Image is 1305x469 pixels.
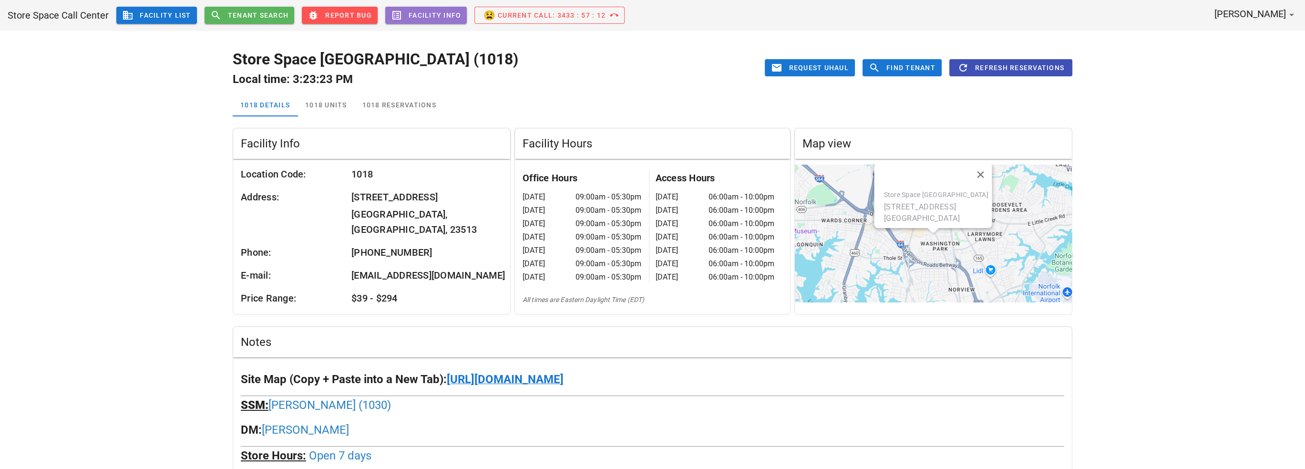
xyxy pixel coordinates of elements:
div: 09:00am - 05:30pm [575,245,649,256]
div: [DATE] [655,205,708,216]
div: [STREET_ADDRESS] [351,189,506,205]
div: 06:00am - 10:00pm [709,218,782,229]
i: arrow_drop_down [1286,9,1297,21]
div: Store Space [GEOGRAPHIC_DATA] [884,190,988,199]
i: call_end [610,11,618,20]
div: 1018 Units [298,94,355,116]
span: Facility List [122,10,191,21]
div: [DATE] [523,231,575,243]
div: Facility Info [233,128,510,159]
i: search [210,10,222,21]
div: 1018 Details [233,94,298,116]
button: 😫Current Call: 3433 : 57 : 12 [474,7,625,24]
div: [DATE] [523,205,575,216]
div: [DATE] [523,258,575,270]
div: [STREET_ADDRESS] [884,201,988,213]
button: Request UHaul [765,59,855,76]
i: bug_report [308,10,319,21]
div: 06:00am - 10:00pm [709,205,782,216]
div: [DATE] [655,218,708,229]
div: [GEOGRAPHIC_DATA], [GEOGRAPHIC_DATA], 23513 [351,207,506,237]
div: 1018 [351,167,506,182]
button: Close [969,163,992,186]
div: Location Code: [241,167,351,182]
u: SSM: [241,398,268,412]
div: [DATE] [523,218,575,229]
h1: Store Space [GEOGRAPHIC_DATA] (1018) [233,48,642,71]
i: All times are Eastern Daylight Time (EDT) [523,296,644,303]
span: [PERSON_NAME] (1030) [268,398,391,412]
button: Facility Info [385,7,467,24]
div: E-mail: [241,268,351,283]
div: [GEOGRAPHIC_DATA] [884,213,988,224]
div: [DATE] [523,271,575,283]
div: [EMAIL_ADDRESS][DOMAIN_NAME] [351,268,506,283]
div: 06:00am - 10:00pm [709,258,782,270]
span: [PERSON_NAME] [262,423,349,437]
div: Phone: [241,245,351,260]
div: 06:00am - 10:00pm [709,231,782,243]
a: [URL][DOMAIN_NAME] [447,376,564,385]
div: 06:00am - 10:00pm [709,191,782,203]
div: Notes [233,327,1072,357]
div: 09:00am - 05:30pm [575,218,649,229]
span: Report Bug [308,10,372,21]
div: $39 - $294 [351,291,506,306]
div: Map view [795,128,1072,159]
span: [URL][DOMAIN_NAME] [447,373,564,386]
div: 06:00am - 10:00pm [709,271,782,283]
div: [DATE] [655,271,708,283]
span: Refresh Reservations [957,62,1064,73]
i: email [771,62,782,73]
i: list_alt [391,10,402,21]
span: Facility Info [391,10,462,21]
div: 09:00am - 05:30pm [575,191,649,203]
span: Current Call: 3433 : 57 : 12 [498,11,606,19]
div: Office Hours [523,170,649,186]
span: Find Tenant [886,64,935,72]
div: [DATE] [655,191,708,203]
button: Find Tenant [863,59,942,76]
div: [DATE] [523,191,575,203]
div: [DATE] [523,245,575,256]
span: [PERSON_NAME] [1214,8,1286,20]
div: 06:00am - 10:00pm [709,245,782,256]
span: Open 7 days [309,449,371,462]
span: Request UHaul [771,62,849,73]
span: 😫 [483,8,495,23]
button: Report Bug [302,7,378,24]
a: Facility List [116,7,197,24]
strong: DM: [241,423,262,437]
div: Access Hours [655,170,782,186]
div: [DATE] [655,245,708,256]
div: [PHONE_NUMBER] [351,245,506,260]
span: Site Map (Copy + Paste into a New Tab): [241,373,447,386]
i: business [122,10,134,21]
button: Tenant Search [205,7,295,24]
div: 09:00am - 05:30pm [575,258,649,270]
button: Refresh Reservations [949,59,1072,76]
strong: Store Hours: [241,449,306,462]
div: Address: [241,189,351,205]
div: [DATE] [655,231,708,243]
div: Facility Hours [515,128,790,159]
div: Price Range: [241,291,351,306]
h2: Local time: 3:23:23 PM [233,71,642,88]
div: [DATE] [655,258,708,270]
div: 09:00am - 05:30pm [575,205,649,216]
div: 09:00am - 05:30pm [575,271,649,283]
div: 1018 Reservations [355,94,444,116]
span: Tenant Search [227,11,289,19]
div: 09:00am - 05:30pm [575,231,649,243]
div: Store Space Call Center [8,8,109,22]
i: search [869,62,880,73]
i: refresh [957,62,969,73]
